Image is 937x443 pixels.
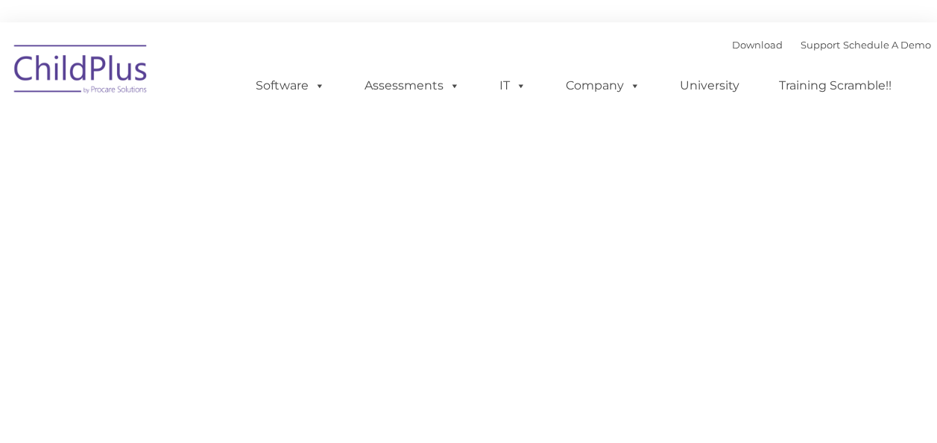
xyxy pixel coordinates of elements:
a: Download [732,39,783,51]
a: Support [801,39,840,51]
a: Training Scramble!! [764,71,906,101]
a: IT [485,71,541,101]
a: Company [551,71,655,101]
a: University [665,71,754,101]
font: | [732,39,931,51]
a: Software [241,71,340,101]
a: Schedule A Demo [843,39,931,51]
a: Assessments [350,71,475,101]
img: ChildPlus by Procare Solutions [7,34,156,109]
